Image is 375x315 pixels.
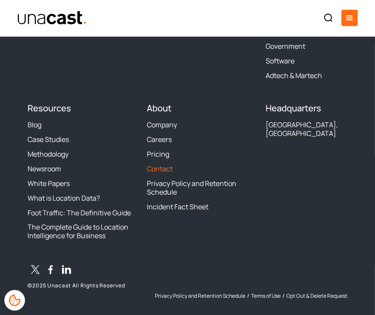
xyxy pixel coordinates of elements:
a: Terms of Use [251,293,281,300]
div: / [282,293,285,300]
a: What is Location Data? [28,194,100,202]
img: Search icon [323,13,334,23]
a: Case Studies [28,135,69,144]
div: Cookie Preferences [4,290,25,311]
a: White Papers [28,179,70,188]
a: Facebook [43,264,59,279]
a: Government [266,42,305,50]
img: Unacast text logo [17,11,87,26]
a: Contact [147,164,173,173]
div: menu [341,10,358,26]
h4: Headquarters [266,103,347,113]
a: Careers [147,135,172,144]
h4: Resources [28,103,136,113]
div: / [247,293,249,300]
a: Company [147,120,177,129]
a: Privacy Policy and Retention Schedule [147,179,256,196]
a: Adtech & Martech [266,71,322,80]
p: © 2025 Unacast All Rights Reserved [28,283,136,290]
a: LinkedIn [59,264,74,279]
a: Software [266,57,294,65]
a: home [17,11,87,26]
div: [GEOGRAPHIC_DATA], [GEOGRAPHIC_DATA] [266,120,347,138]
a: Foot Traffic: The Definitive Guide [28,208,131,217]
h4: About [147,103,256,113]
a: Blog [28,120,41,129]
a: The Complete Guide to Location Intelligence for Business [28,223,136,240]
a: Methodology [28,150,68,158]
a: Pricing [147,150,169,158]
a: Twitter / X [28,264,43,279]
a: Opt Out & Delete Request [286,293,347,300]
a: Privacy Policy and Retention Schedule [155,293,245,300]
a: Newsroom [28,164,61,173]
a: Incident Fact Sheet [147,202,208,211]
